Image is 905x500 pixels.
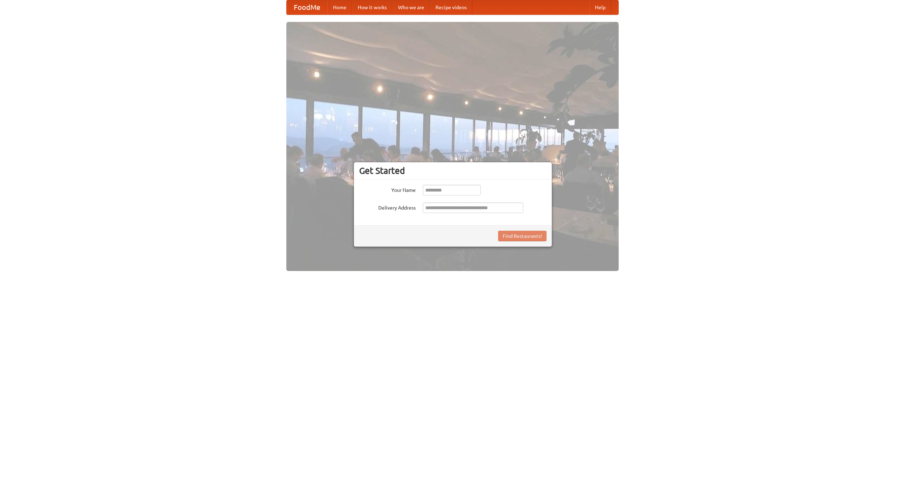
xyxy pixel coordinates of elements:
label: Delivery Address [359,202,416,211]
a: How it works [352,0,392,14]
a: FoodMe [287,0,327,14]
a: Recipe videos [430,0,472,14]
h3: Get Started [359,165,547,176]
a: Home [327,0,352,14]
label: Your Name [359,185,416,194]
a: Help [589,0,611,14]
button: Find Restaurants! [498,231,547,241]
a: Who we are [392,0,430,14]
